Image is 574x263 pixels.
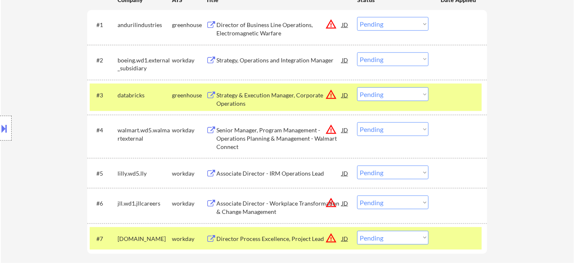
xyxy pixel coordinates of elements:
[172,235,206,243] div: workday
[216,126,342,151] div: Senior Manager, Program Management - Operations Planning & Management - Walmart Connect
[172,91,206,99] div: greenhouse
[341,17,349,32] div: JD
[325,18,337,30] button: warning_amber
[172,126,206,134] div: workday
[341,122,349,137] div: JD
[172,199,206,208] div: workday
[216,169,342,178] div: Associate Director - IRM Operations Lead
[118,235,172,243] div: [DOMAIN_NAME]
[96,21,111,29] div: #1
[216,91,342,107] div: Strategy & Execution Manager, Corporate Operations
[216,235,342,243] div: Director Process Excellence, Project Lead
[325,197,337,208] button: warning_amber
[96,235,111,243] div: #7
[118,21,172,29] div: andurilindustries
[341,87,349,102] div: JD
[172,56,206,65] div: workday
[325,232,337,244] button: warning_amber
[341,52,349,67] div: JD
[341,196,349,211] div: JD
[325,89,337,100] button: warning_amber
[216,56,342,65] div: Strategy, Operations and Integration Manager
[341,231,349,246] div: JD
[172,169,206,178] div: workday
[216,21,342,37] div: Director of Business Line Operations, Electromagnetic Warfare
[325,124,337,135] button: warning_amber
[216,199,342,216] div: Associate Director - Workplace Transformation & Change Management
[172,21,206,29] div: greenhouse
[341,166,349,181] div: JD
